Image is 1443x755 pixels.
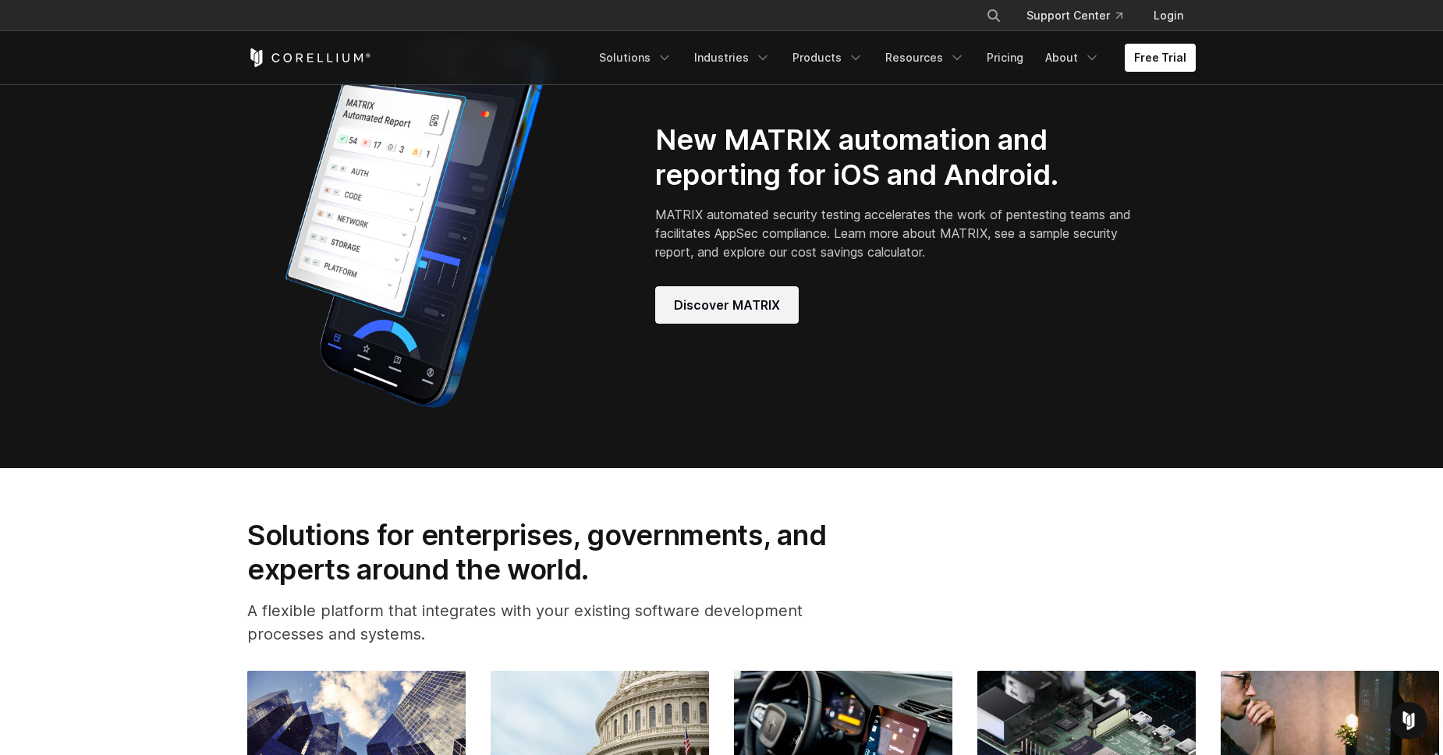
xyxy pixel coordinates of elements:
[977,44,1033,72] a: Pricing
[980,2,1008,30] button: Search
[655,205,1136,261] p: MATRIX automated security testing accelerates the work of pentesting teams and facilitates AppSec...
[590,44,682,72] a: Solutions
[590,44,1196,72] div: Navigation Menu
[247,48,371,67] a: Corellium Home
[783,44,873,72] a: Products
[247,518,869,587] h2: Solutions for enterprises, governments, and experts around the world.
[1036,44,1109,72] a: About
[247,599,869,646] p: A flexible platform that integrates with your existing software development processes and systems.
[1014,2,1135,30] a: Support Center
[967,2,1196,30] div: Navigation Menu
[655,122,1136,193] h2: New MATRIX automation and reporting for iOS and Android.
[655,286,799,324] a: Discover MATRIX
[1390,702,1427,739] div: Open Intercom Messenger
[685,44,780,72] a: Industries
[1125,44,1196,72] a: Free Trial
[247,28,583,418] img: Corellium_MATRIX_Hero_1_1x
[1141,2,1196,30] a: Login
[876,44,974,72] a: Resources
[674,296,780,314] span: Discover MATRIX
